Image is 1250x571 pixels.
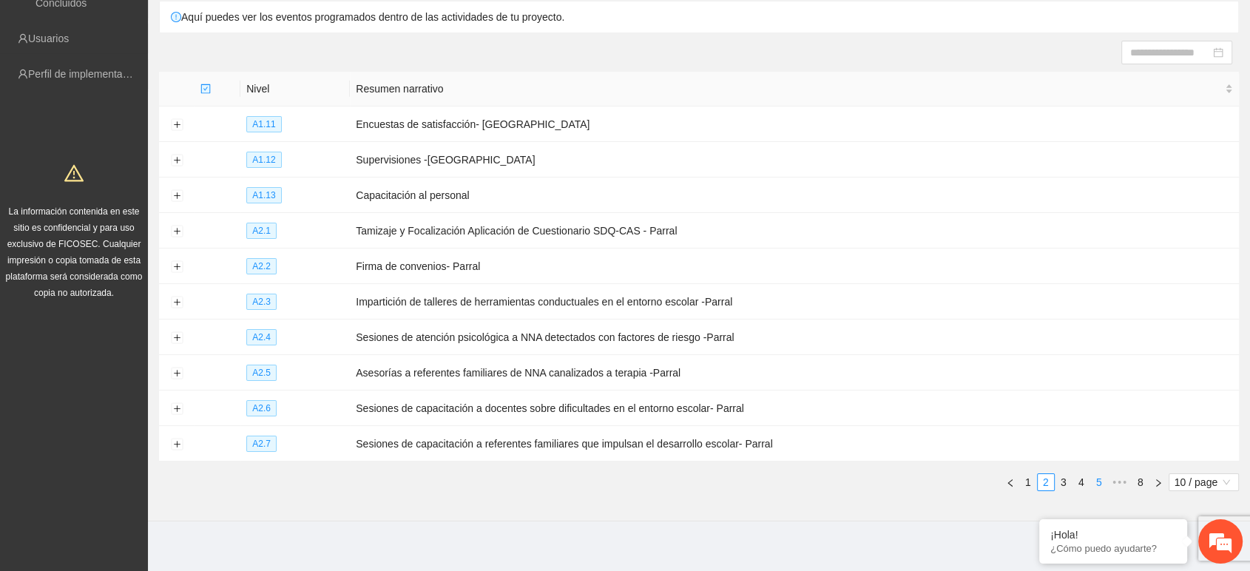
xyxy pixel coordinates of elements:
li: Next Page [1149,473,1167,491]
td: Tamizaje y Focalización Aplicación de Cuestionario SDQ-CAS - Parral [350,213,1239,249]
span: A1.13 [246,187,281,203]
li: 4 [1072,473,1090,491]
textarea: Escriba su mensaje y pulse “Intro” [7,404,282,456]
span: check-square [200,84,211,94]
a: 5 [1091,474,1107,490]
a: 2 [1038,474,1054,490]
td: Firma de convenios- Parral [350,249,1239,284]
li: 2 [1037,473,1055,491]
span: exclamation-circle [171,12,181,22]
th: Nivel [240,72,350,107]
button: right [1149,473,1167,491]
a: 8 [1132,474,1149,490]
button: Expand row [171,190,183,202]
span: A2.3 [246,294,277,310]
span: left [1006,479,1015,487]
span: A2.1 [246,223,277,239]
td: Asesorías a referentes familiares de NNA canalizados a terapia -Parral [350,355,1239,391]
div: Page Size [1169,473,1239,491]
td: Capacitación al personal [350,178,1239,213]
span: 10 / page [1175,474,1233,490]
span: A2.7 [246,436,277,452]
span: A2.2 [246,258,277,274]
td: Sesiones de capacitación a docentes sobre dificultades en el entorno escolar- Parral [350,391,1239,426]
span: Estamos en línea. [86,197,204,347]
div: Minimizar ventana de chat en vivo [243,7,278,43]
th: Resumen narrativo [350,72,1239,107]
a: Perfil de implementadora [28,68,143,80]
li: 1 [1019,473,1037,491]
td: Sesiones de atención psicológica a NNA detectados con factores de riesgo -Parral [350,320,1239,355]
button: Expand row [171,261,183,273]
li: 3 [1055,473,1072,491]
td: Impartición de talleres de herramientas conductuales en el entorno escolar -Parral [350,284,1239,320]
td: Supervisiones -[GEOGRAPHIC_DATA] [350,142,1239,178]
li: Next 5 Pages [1108,473,1132,491]
li: 8 [1132,473,1149,491]
span: A2.6 [246,400,277,416]
button: Expand row [171,119,183,131]
li: Previous Page [1001,473,1019,491]
td: Encuestas de satisfacción- [GEOGRAPHIC_DATA] [350,107,1239,142]
button: Expand row [171,439,183,450]
div: Aquí puedes ver los eventos programados dentro de las actividades de tu proyecto. [160,1,1238,33]
a: 1 [1020,474,1036,490]
div: Chatee con nosotros ahora [77,75,249,95]
span: warning [64,163,84,183]
a: Usuarios [28,33,69,44]
span: A2.5 [246,365,277,381]
span: A1.11 [246,116,281,132]
li: 5 [1090,473,1108,491]
span: right [1154,479,1163,487]
button: Expand row [171,368,183,379]
td: Sesiones de capacitación a referentes familiares que impulsan el desarrollo escolar- Parral [350,426,1239,462]
button: left [1001,473,1019,491]
span: ••• [1108,473,1132,491]
span: A1.12 [246,152,281,168]
button: Expand row [171,155,183,166]
span: La información contenida en este sitio es confidencial y para uso exclusivo de FICOSEC. Cualquier... [6,206,143,298]
a: 4 [1073,474,1089,490]
button: Expand row [171,297,183,308]
span: A2.4 [246,329,277,345]
button: Expand row [171,403,183,415]
div: ¡Hola! [1050,529,1176,541]
p: ¿Cómo puedo ayudarte? [1050,543,1176,554]
span: Resumen narrativo [356,81,1222,97]
button: Expand row [171,226,183,237]
a: 3 [1055,474,1072,490]
button: Expand row [171,332,183,344]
